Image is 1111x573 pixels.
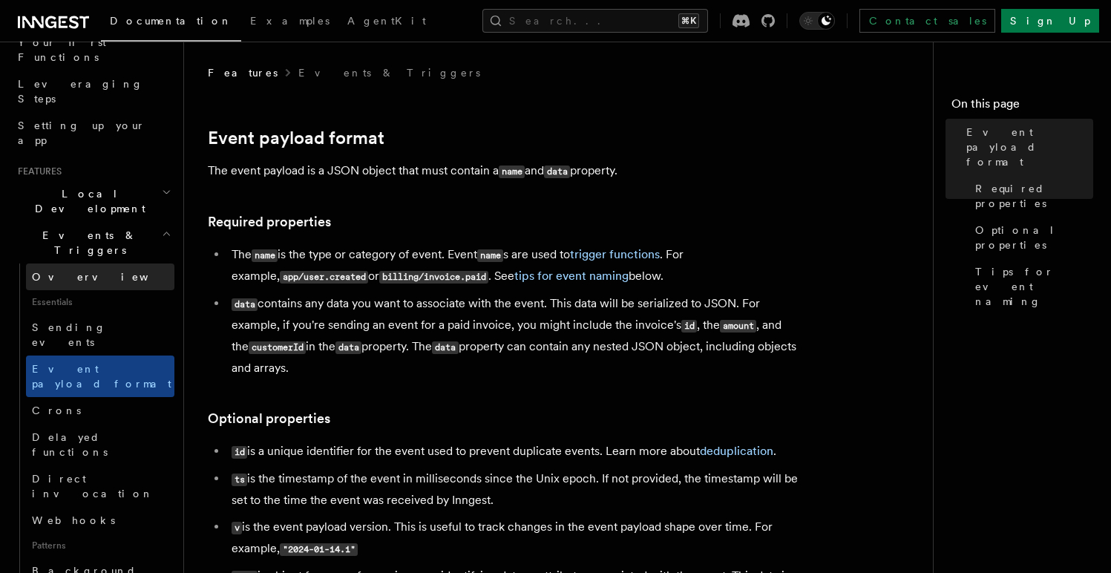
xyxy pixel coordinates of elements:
li: is the event payload version. This is useful to track changes in the event payload shape over tim... [227,517,802,560]
span: Local Development [12,186,162,216]
span: Essentials [26,290,174,314]
a: Event payload format [26,356,174,397]
a: Required properties [208,212,331,232]
code: id [681,320,697,333]
a: Direct invocation [26,465,174,507]
code: data [544,166,570,178]
a: Optional properties [969,217,1093,258]
span: Event payload format [966,125,1093,169]
a: AgentKit [338,4,435,40]
code: data [335,341,361,354]
a: deduplication [700,444,773,458]
code: app/user.created [280,271,368,284]
a: Leveraging Steps [12,71,174,112]
span: Examples [250,15,330,27]
a: Events & Triggers [298,65,480,80]
a: Tips for event naming [969,258,1093,315]
code: name [252,249,278,262]
code: data [432,341,458,354]
button: Toggle dark mode [799,12,835,30]
a: Event payload format [960,119,1093,175]
a: Delayed functions [26,424,174,465]
code: name [499,166,525,178]
a: Setting up your app [12,112,174,154]
span: Documentation [110,15,232,27]
span: Webhooks [32,514,115,526]
a: Optional properties [208,408,330,429]
button: Search...⌘K [482,9,708,33]
kbd: ⌘K [678,13,699,28]
code: data [232,298,258,311]
code: ts [232,474,247,486]
code: customerId [249,341,306,354]
span: Tips for event naming [975,264,1093,309]
button: Events & Triggers [12,222,174,263]
span: Setting up your app [18,119,145,146]
a: Contact sales [859,9,995,33]
button: Local Development [12,180,174,222]
span: Sending events [32,321,106,348]
code: name [477,249,503,262]
code: v [232,522,242,534]
span: Patterns [26,534,174,557]
span: Delayed functions [32,431,108,458]
a: Sign Up [1001,9,1099,33]
a: Documentation [101,4,241,42]
li: The is the type or category of event. Event s are used to . For example, or . See below. [227,244,802,287]
span: Required properties [975,181,1093,211]
a: Event payload format [208,128,384,148]
a: tips for event naming [514,269,629,283]
code: billing/invoice.paid [379,271,488,284]
a: Required properties [969,175,1093,217]
a: Your first Functions [12,29,174,71]
span: Leveraging Steps [18,78,143,105]
code: id [232,446,247,459]
h4: On this page [951,95,1093,119]
li: is a unique identifier for the event used to prevent duplicate events. Learn more about . [227,441,802,462]
span: Direct invocation [32,473,154,500]
a: Webhooks [26,507,174,534]
span: Event payload format [32,363,171,390]
code: amount [720,320,756,333]
p: The event payload is a JSON object that must contain a and property. [208,160,802,182]
li: contains any data you want to associate with the event. This data will be serialized to JSON. For... [227,293,802,379]
a: Crons [26,397,174,424]
a: trigger functions [570,247,660,261]
span: Events & Triggers [12,228,162,258]
span: AgentKit [347,15,426,27]
li: is the timestamp of the event in milliseconds since the Unix epoch. If not provided, the timestam... [227,468,802,511]
code: "2024-01-14.1" [280,543,358,556]
span: Features [208,65,278,80]
span: Overview [32,271,185,283]
span: Features [12,166,62,177]
a: Examples [241,4,338,40]
span: Crons [32,405,81,416]
a: Overview [26,263,174,290]
span: Optional properties [975,223,1093,252]
a: Sending events [26,314,174,356]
